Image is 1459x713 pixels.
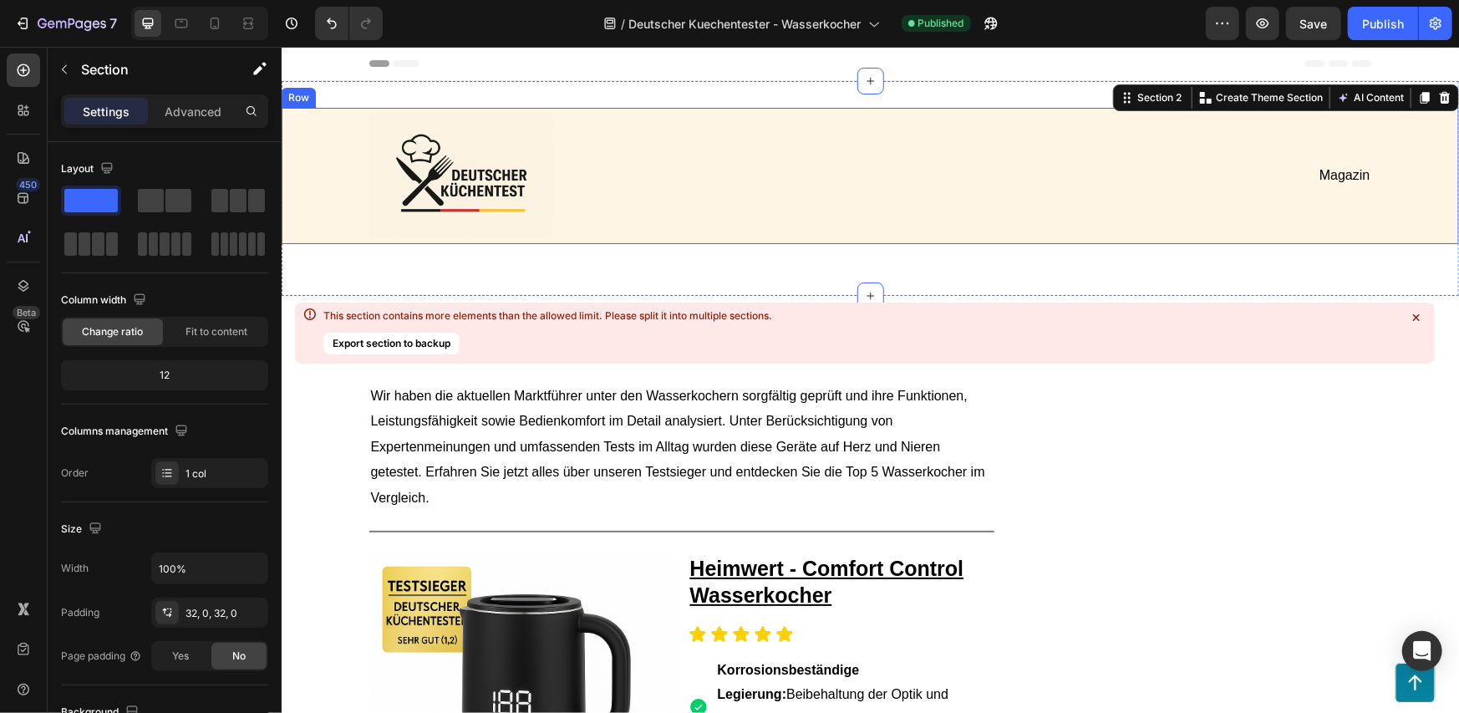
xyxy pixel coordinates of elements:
[16,178,40,191] div: 450
[61,518,105,541] div: Size
[1286,7,1341,40] button: Save
[61,649,142,664] div: Page padding
[1348,7,1418,40] button: Publish
[13,306,40,319] div: Beta
[152,553,267,583] input: Auto
[61,158,117,181] div: Layout
[7,7,125,40] button: 7
[1362,15,1404,33] div: Publish
[1038,121,1088,135] span: Magazin
[629,15,862,33] span: Deutscher Kuechentester - Wasserkocher
[1402,631,1442,671] div: Open Intercom Messenger
[61,466,89,481] div: Order
[61,561,89,576] div: Width
[315,7,383,40] div: Undo/Redo
[1300,17,1328,31] span: Save
[61,420,191,443] div: Columns management
[83,103,130,120] p: Settings
[852,43,903,59] div: Section 2
[83,324,144,339] span: Change ratio
[3,43,31,59] div: Row
[1052,41,1126,61] button: AI Content
[81,59,218,79] p: Section
[409,510,683,561] u: Heimwert - Comfort Control Wasserkocher
[622,15,626,33] span: /
[172,649,189,664] span: Yes
[186,466,264,481] div: 1 col
[232,649,246,664] span: No
[323,333,460,354] button: Export section to backup
[323,309,772,323] div: This section contains more elements than the allowed limit. Please split it into multiple sections.
[186,606,264,621] div: 32, 0, 32, 0
[89,256,695,315] u: Deutscher Küchentester prüft: Die besten Wasserkocher 2025 im direkten Vergleich!
[61,605,99,620] div: Padding
[165,103,221,120] p: Advanced
[918,16,964,31] span: Published
[282,47,1459,713] iframe: To enrich screen reader interactions, please activate Accessibility in Grammarly extension settings
[64,364,265,387] div: 12
[186,324,247,339] span: Fit to content
[61,289,150,312] div: Column width
[934,43,1041,59] p: Create Theme Section
[89,342,704,458] span: Wir haben die aktuellen Marktführer unter den Wasserkochern sorgfältig geprüft und ihre Funktione...
[109,13,117,33] p: 7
